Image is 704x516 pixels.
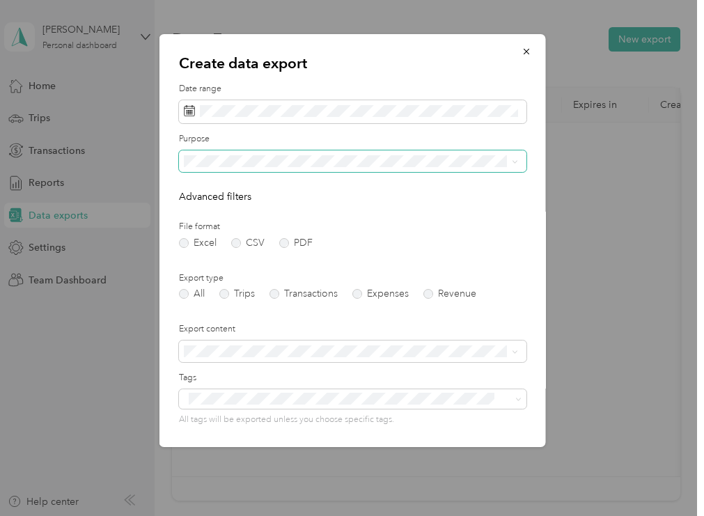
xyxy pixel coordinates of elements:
[178,189,526,204] p: Advanced filters
[178,323,526,336] label: Export content
[352,289,408,299] label: Expenses
[269,289,337,299] label: Transactions
[423,289,476,299] label: Revenue
[178,414,526,426] p: All tags will be exported unless you choose specific tags.
[230,238,264,248] label: CSV
[178,272,526,285] label: Export type
[178,289,204,299] label: All
[178,83,526,95] label: Date range
[178,54,526,73] p: Create data export
[219,289,254,299] label: Trips
[178,221,526,233] label: File format
[178,133,526,146] label: Purpose
[178,238,216,248] label: Excel
[178,372,526,384] label: Tags
[626,438,704,516] iframe: Everlance-gr Chat Button Frame
[279,238,312,248] label: PDF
